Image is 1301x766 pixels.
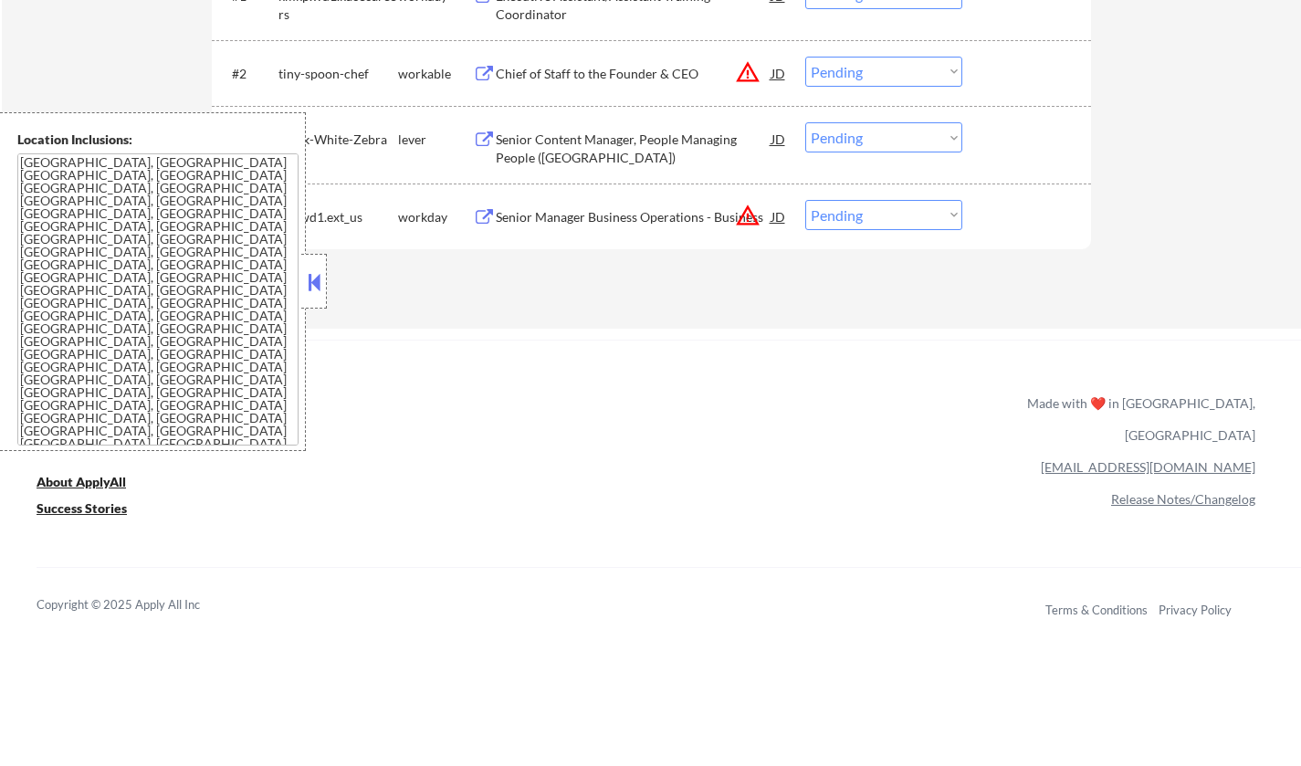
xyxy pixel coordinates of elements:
[398,208,473,226] div: workday
[496,65,771,83] div: Chief of Staff to the Founder & CEO
[37,596,247,614] div: Copyright © 2025 Apply All Inc
[17,131,299,149] div: Location Inclusions:
[398,131,473,149] div: lever
[278,131,398,149] div: Black-White-Zebra
[278,208,398,226] div: ncr.wd1.ext_us
[1020,387,1255,451] div: Made with ❤️ in [GEOGRAPHIC_DATA], [GEOGRAPHIC_DATA]
[1159,603,1232,617] a: Privacy Policy
[1045,603,1148,617] a: Terms & Conditions
[37,500,127,516] u: Success Stories
[770,200,788,233] div: JD
[496,208,771,226] div: Senior Manager Business Operations - Business
[770,57,788,89] div: JD
[735,59,761,85] button: warning_amber
[37,472,152,495] a: About ApplyAll
[1111,491,1255,507] a: Release Notes/Changelog
[278,65,398,83] div: tiny-spoon-chef
[37,413,645,432] a: Refer & earn free applications 👯‍♀️
[496,131,771,166] div: Senior Content Manager, People Managing People ([GEOGRAPHIC_DATA])
[37,474,126,489] u: About ApplyAll
[37,498,152,521] a: Success Stories
[398,65,473,83] div: workable
[1041,459,1255,475] a: [EMAIL_ADDRESS][DOMAIN_NAME]
[232,65,264,83] div: #2
[735,203,761,228] button: warning_amber
[770,122,788,155] div: JD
